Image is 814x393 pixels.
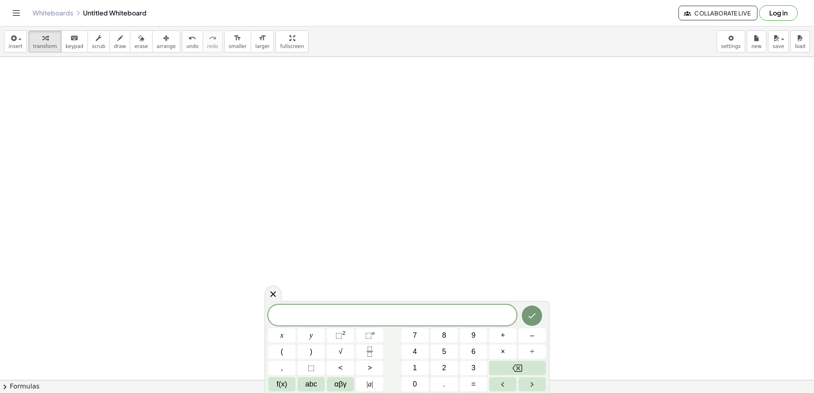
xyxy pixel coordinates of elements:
span: 2 [442,362,446,373]
span: < [338,362,343,373]
button: . [431,377,458,391]
button: 0 [401,377,429,391]
span: undo [186,44,199,49]
button: 8 [431,328,458,343]
i: undo [188,33,196,43]
button: y [298,328,325,343]
span: load [795,44,805,49]
span: ⬚ [335,331,342,339]
button: x [268,328,295,343]
button: insert [4,31,27,52]
span: 6 [471,346,475,357]
span: ⬚ [308,362,315,373]
span: Collaborate Live [685,9,751,17]
span: – [530,330,534,341]
sup: 2 [342,330,346,336]
button: Greek alphabet [327,377,354,391]
span: redo [207,44,218,49]
span: 1 [413,362,417,373]
span: √ [339,346,343,357]
button: 1 [401,361,429,375]
span: f(x) [277,379,287,390]
span: 9 [471,330,475,341]
button: Absolute value [356,377,383,391]
span: αβγ [335,379,347,390]
button: new [747,31,766,52]
button: 7 [401,328,429,343]
button: undoundo [182,31,203,52]
span: save [772,44,784,49]
span: 0 [413,379,417,390]
button: Divide [519,345,546,359]
button: Square root [327,345,354,359]
span: transform [33,44,57,49]
button: Less than [327,361,354,375]
span: ⬚ [365,331,372,339]
button: Placeholder [298,361,325,375]
span: x [280,330,284,341]
span: × [501,346,505,357]
button: Superscript [356,328,383,343]
button: format_sizelarger [251,31,274,52]
button: Left arrow [489,377,516,391]
i: format_size [258,33,266,43]
button: transform [28,31,61,52]
button: settings [717,31,745,52]
span: | [367,380,368,388]
span: 4 [413,346,417,357]
span: ÷ [530,346,534,357]
button: Minus [519,328,546,343]
span: = [471,379,476,390]
button: redoredo [203,31,223,52]
span: + [501,330,505,341]
button: Done [522,306,542,326]
button: Collaborate Live [678,6,757,20]
a: Whiteboards [33,9,73,17]
span: new [751,44,761,49]
button: Plus [489,328,516,343]
span: scrub [92,44,105,49]
span: fullscreen [280,44,304,49]
button: 2 [431,361,458,375]
button: draw [109,31,131,52]
sup: n [372,330,375,336]
span: settings [721,44,741,49]
button: Equals [460,377,487,391]
span: 7 [413,330,417,341]
button: 4 [401,345,429,359]
button: 6 [460,345,487,359]
button: Functions [268,377,295,391]
button: Squared [327,328,354,343]
button: format_sizesmaller [224,31,251,52]
button: Fraction [356,345,383,359]
button: load [790,31,810,52]
button: save [768,31,789,52]
button: Toggle navigation [10,7,23,20]
button: Alphabet [298,377,325,391]
i: redo [209,33,217,43]
button: Greater than [356,361,383,375]
span: 3 [471,362,475,373]
i: keyboard [70,33,78,43]
button: Times [489,345,516,359]
span: y [310,330,313,341]
button: erase [130,31,152,52]
i: format_size [234,33,241,43]
button: , [268,361,295,375]
span: arrange [157,44,176,49]
span: > [368,362,372,373]
span: insert [9,44,22,49]
button: 5 [431,345,458,359]
span: | [372,380,373,388]
span: draw [114,44,126,49]
button: fullscreen [276,31,308,52]
button: scrub [88,31,110,52]
button: Log in [759,5,798,21]
span: ) [310,346,313,357]
span: smaller [229,44,247,49]
span: abc [305,379,317,390]
button: keyboardkeypad [61,31,88,52]
span: a [367,379,373,390]
span: , [281,362,283,373]
span: . [443,379,445,390]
